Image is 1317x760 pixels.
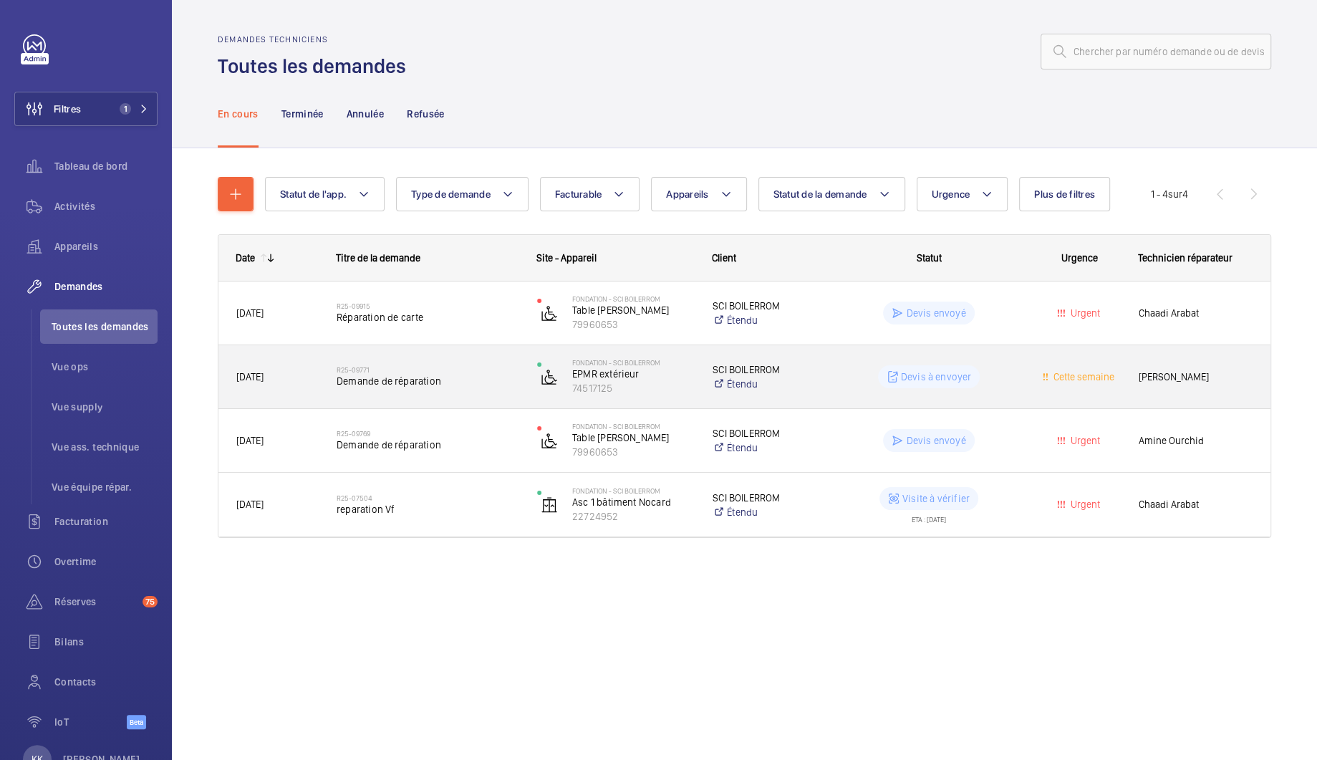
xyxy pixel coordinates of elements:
button: Filtres1 [14,92,158,126]
span: Statut de l'app. [280,188,347,200]
p: Table [PERSON_NAME] [572,430,694,445]
span: Urgent [1068,307,1100,319]
a: Étendu [713,441,819,455]
p: SCI BOILERROM [713,491,819,505]
span: Urgence [1061,252,1098,264]
span: 1 - 4 4 [1151,189,1188,199]
p: Fondation - SCI BOILERROM [572,486,694,495]
p: En cours [218,107,259,121]
span: reparation Vf [337,502,518,516]
span: IoT [54,715,127,729]
p: SCI BOILERROM [713,299,819,313]
span: Vue équipe répar. [52,480,158,494]
p: Fondation - SCI BOILERROM [572,358,694,367]
button: Statut de l'app. [265,177,385,211]
p: Devis envoyé [906,433,965,448]
span: Beta [127,715,146,729]
p: 74517125 [572,381,694,395]
span: Statut [917,252,942,264]
span: Facturable [555,188,602,200]
p: Devis envoyé [906,306,965,320]
div: ETA : [DATE] [912,510,946,523]
a: Étendu [713,313,819,327]
p: Table [PERSON_NAME] [572,303,694,317]
p: Fondation - SCI BOILERROM [572,422,694,430]
span: 1 [120,103,131,115]
span: Amine Ourchid [1139,433,1253,449]
span: Contacts [54,675,158,689]
span: Appareils [666,188,708,200]
span: Vue supply [52,400,158,414]
p: Refusée [407,107,444,121]
p: Annulée [347,107,384,121]
button: Facturable [540,177,640,211]
p: 79960653 [572,445,694,459]
span: Titre de la demande [336,252,420,264]
img: platform_lift.svg [541,304,558,322]
span: Demande de réparation [337,438,518,452]
span: [PERSON_NAME] [1139,369,1253,385]
h2: R25-07504 [337,494,518,502]
span: 75 [143,596,158,607]
a: Étendu [713,377,819,391]
span: [DATE] [236,435,264,446]
p: SCI BOILERROM [713,426,819,441]
button: Appareils [651,177,746,211]
div: Date [236,252,255,264]
span: Chaadi Arabat [1139,305,1253,322]
span: Overtime [54,554,158,569]
span: Réparation de carte [337,310,518,324]
span: [DATE] [236,499,264,510]
span: Tableau de bord [54,159,158,173]
img: platform_lift.svg [541,432,558,449]
h2: Demandes techniciens [218,34,415,44]
span: Facturation [54,514,158,529]
button: Type de demande [396,177,529,211]
h2: R25-09915 [337,302,518,310]
span: Bilans [54,635,158,649]
span: Urgence [932,188,970,200]
span: Statut de la demande [773,188,867,200]
h1: Toutes les demandes [218,53,415,80]
h2: R25-09771 [337,365,518,374]
p: Terminée [281,107,324,121]
button: Plus de filtres [1019,177,1110,211]
span: Urgent [1068,499,1100,510]
p: Devis à envoyer [901,370,972,384]
span: [DATE] [236,307,264,319]
p: 22724952 [572,509,694,524]
span: Demandes [54,279,158,294]
button: Statut de la demande [758,177,905,211]
p: SCI BOILERROM [713,362,819,377]
span: [DATE] [236,371,264,383]
button: Urgence [917,177,1008,211]
span: Demande de réparation [337,374,518,388]
span: sur [1168,188,1182,200]
img: elevator.svg [541,496,558,514]
h2: R25-09769 [337,429,518,438]
span: Réserves [54,595,137,609]
span: Vue ops [52,360,158,374]
span: Client [712,252,736,264]
p: Asc 1 bâtiment Nocard [572,495,694,509]
p: Fondation - SCI BOILERROM [572,294,694,303]
span: Cette semaine [1051,371,1114,383]
span: Appareils [54,239,158,254]
a: Étendu [713,505,819,519]
input: Chercher par numéro demande ou de devis [1041,34,1271,69]
span: Filtres [54,102,81,116]
span: Toutes les demandes [52,319,158,334]
span: Technicien réparateur [1138,252,1232,264]
span: Chaadi Arabat [1139,496,1253,513]
img: platform_lift.svg [541,368,558,385]
p: Visite à vérifier [902,491,970,506]
span: Vue ass. technique [52,440,158,454]
span: Activités [54,199,158,213]
span: Urgent [1068,435,1100,446]
span: Plus de filtres [1034,188,1095,200]
p: 79960653 [572,317,694,332]
span: Site - Appareil [536,252,597,264]
span: Type de demande [411,188,491,200]
p: EPMR extérieur [572,367,694,381]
